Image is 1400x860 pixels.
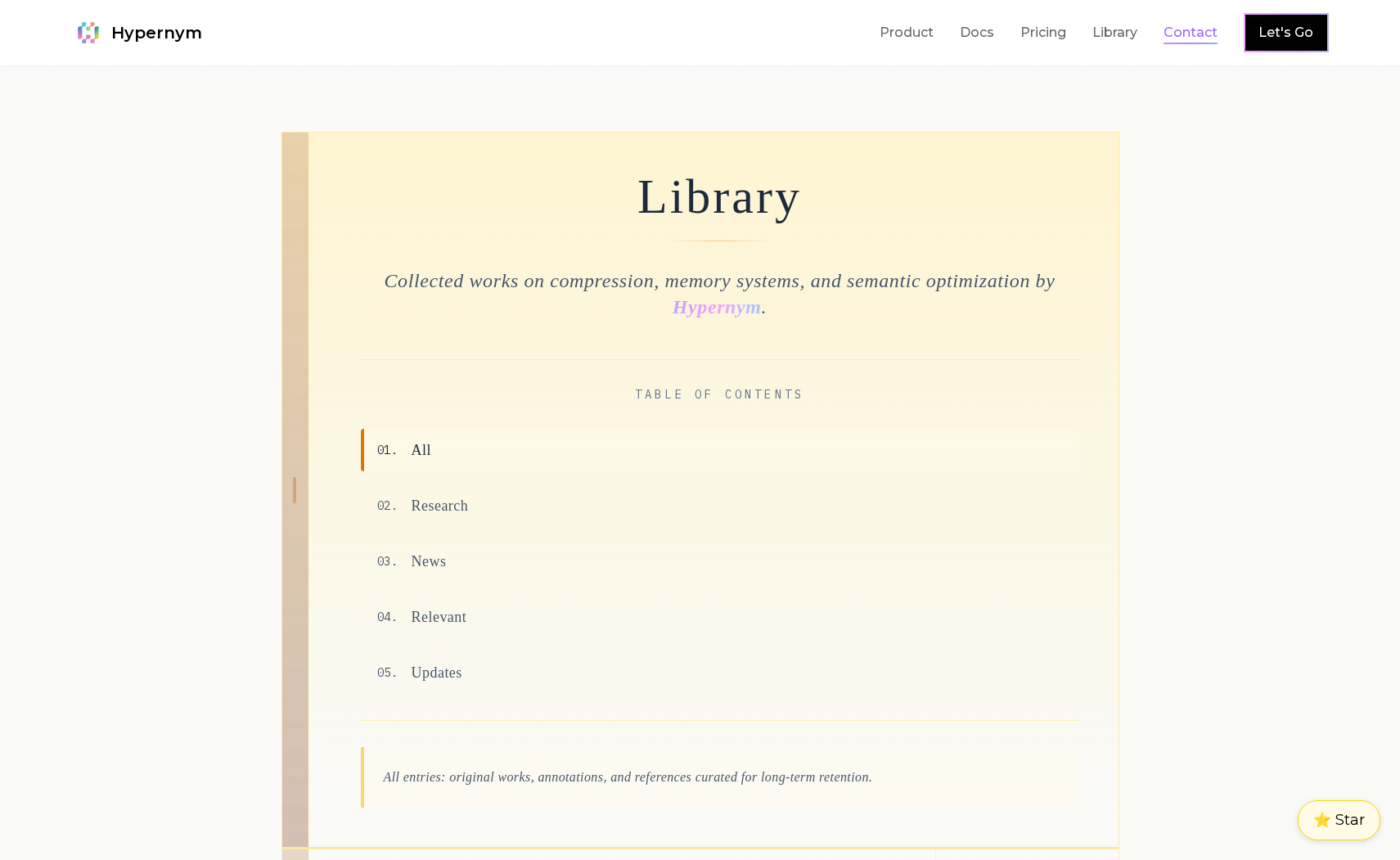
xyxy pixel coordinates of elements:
[377,442,398,458] span: 01 .
[412,439,431,462] span: All
[1020,23,1066,43] a: Pricing
[111,21,202,44] span: Hypernym
[673,288,762,326] div: Hypernym
[72,16,105,49] img: Hypernym Logo
[361,484,1079,527] button: 02.Research
[377,498,398,514] span: 02 .
[377,664,398,681] span: 05 .
[412,606,467,628] span: Relevant
[361,386,1079,403] h2: Table of Contents
[412,494,469,517] span: Research
[361,596,1079,638] button: 04.Relevant
[960,23,994,43] a: Docs
[361,172,1079,221] h1: Library
[1092,23,1137,43] a: Library
[412,550,447,573] span: News
[72,16,202,49] a: Hypernym
[1258,23,1313,43] a: Let's Go
[377,553,398,570] span: 03 .
[361,540,1079,583] button: 03.News
[361,268,1079,320] p: Collected works on compression, memory systems, and semantic optimization by .
[377,609,398,625] span: 04 .
[361,429,1079,471] button: 01.All
[880,23,934,43] a: Product
[1298,800,1380,840] button: ⭐ Star
[412,661,462,684] span: Updates
[361,651,1079,694] button: 05.Updates
[384,767,1060,788] p: All entries: original works, annotations, and references curated for long-term retention.
[1164,23,1218,43] a: Contact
